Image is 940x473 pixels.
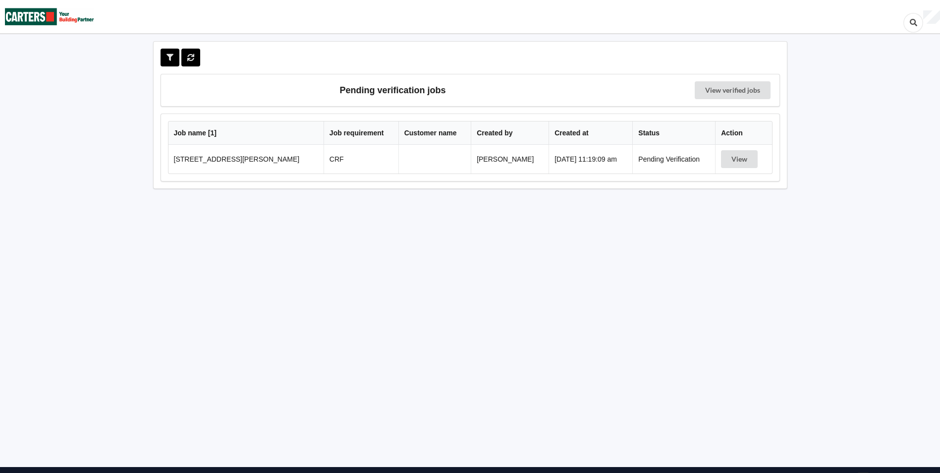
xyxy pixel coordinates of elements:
[715,121,772,145] th: Action
[471,121,549,145] th: Created by
[168,81,618,99] h3: Pending verification jobs
[168,121,324,145] th: Job name [ 1 ]
[721,155,760,163] a: View
[923,10,940,24] div: User Profile
[632,121,715,145] th: Status
[398,121,471,145] th: Customer name
[471,145,549,174] td: [PERSON_NAME]
[5,0,94,33] img: Carters
[549,121,632,145] th: Created at
[168,145,324,174] td: [STREET_ADDRESS][PERSON_NAME]
[695,81,771,99] a: View verified jobs
[324,145,398,174] td: CRF
[632,145,715,174] td: Pending Verification
[324,121,398,145] th: Job requirement
[549,145,632,174] td: [DATE] 11:19:09 am
[721,150,758,168] button: View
